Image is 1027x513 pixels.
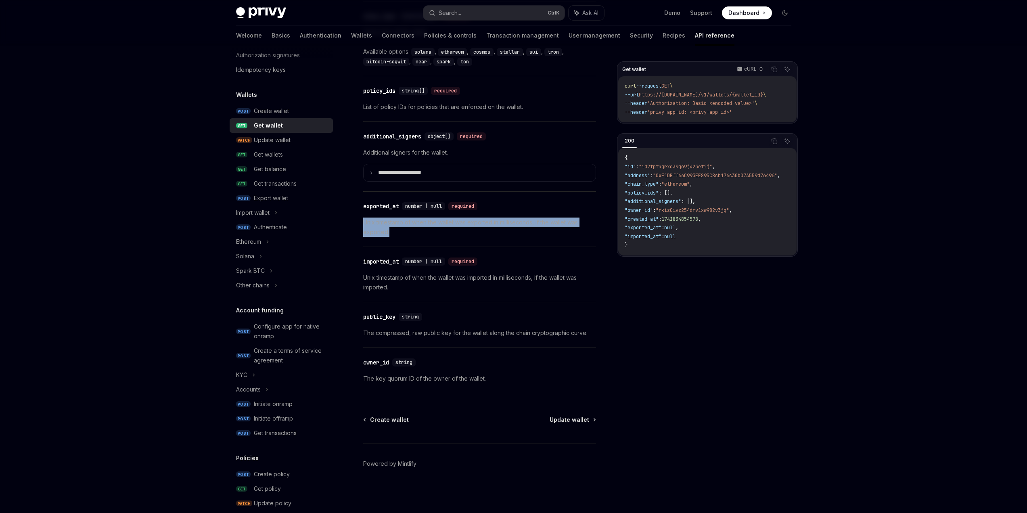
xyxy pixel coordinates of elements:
div: Spark BTC [236,266,265,276]
a: POSTInitiate onramp [230,397,333,411]
span: POST [236,353,251,359]
div: imported_at [363,258,399,266]
span: : [650,172,653,178]
div: Configure app for native onramp [254,322,328,341]
div: Accounts [236,385,261,394]
span: Ctrl K [548,10,560,16]
span: "address" [625,172,650,178]
a: Policies & controls [424,26,477,45]
div: Available options: [363,47,596,66]
span: Get wallet [622,66,646,73]
span: object[] [428,133,450,140]
button: Copy the contents from the code block [769,136,780,147]
span: : [636,163,639,170]
a: Basics [272,26,290,45]
a: POSTCreate policy [230,467,333,482]
div: Other chains [236,281,270,290]
code: bitcoin-segwit [363,58,409,66]
img: dark logo [236,7,286,19]
div: , [411,47,438,57]
div: Initiate onramp [254,399,293,409]
span: Ask AI [582,9,598,17]
span: : [], [681,198,695,205]
a: Security [630,26,653,45]
div: Update policy [254,498,291,508]
code: ton [457,58,472,66]
a: Transaction management [486,26,559,45]
div: Idempotency keys [236,65,286,75]
span: , [698,216,701,222]
div: Authenticate [254,222,287,232]
span: GET [236,166,247,172]
p: cURL [744,66,757,72]
span: --url [625,91,639,98]
div: Get wallets [254,150,283,159]
span: "ethereum" [661,181,690,187]
div: public_key [363,313,395,321]
span: GET [661,83,670,89]
span: : [659,216,661,222]
a: API reference [695,26,734,45]
div: owner_id [363,358,389,366]
div: 200 [622,136,637,146]
div: KYC [236,370,247,380]
span: POST [236,195,251,201]
span: null [664,224,676,231]
span: POST [236,471,251,477]
a: PATCHUpdate policy [230,496,333,511]
button: Search...CtrlK [423,6,565,20]
span: GET [236,123,247,129]
span: : [661,233,664,239]
span: \ [763,91,766,98]
div: additional_signers [363,132,421,140]
a: Welcome [236,26,262,45]
span: null [664,233,676,239]
div: , [412,57,433,66]
a: POSTCreate wallet [230,104,333,118]
span: Dashboard [728,9,759,17]
span: --request [636,83,661,89]
span: : [653,207,656,213]
span: GET [236,486,247,492]
button: Ask AI [782,64,793,75]
code: spark [433,58,454,66]
span: : [], [659,189,673,196]
a: POSTCreate a terms of service agreement [230,343,333,368]
a: Demo [664,9,680,17]
p: Unix timestamp of when the wallet was exported in milliseconds, if the wallet was exported. [363,218,596,237]
div: Solana [236,251,254,261]
a: GETGet wallet [230,118,333,133]
span: PATCH [236,500,252,507]
a: GETGet transactions [230,176,333,191]
code: ethereum [438,48,467,56]
span: POST [236,430,251,436]
div: Export wallet [254,193,288,203]
code: tron [544,48,562,56]
code: near [412,58,430,66]
span: "id" [625,163,636,170]
span: --header [625,109,647,115]
p: The compressed, raw public key for the wallet along the chain cryptographic curve. [363,328,596,338]
h5: Policies [236,453,259,463]
a: PATCHUpdate wallet [230,133,333,147]
span: 'privy-app-id: <privy-app-id>' [647,109,732,115]
div: Initiate offramp [254,414,293,423]
button: Ask AI [782,136,793,147]
div: Update wallet [254,135,291,145]
a: Idempotency keys [230,63,333,77]
span: --header [625,100,647,107]
div: , [433,57,457,66]
a: POSTInitiate offramp [230,411,333,426]
div: exported_at [363,202,399,210]
h5: Account funding [236,306,284,315]
a: GETGet balance [230,162,333,176]
span: "owner_id" [625,207,653,213]
p: Additional signers for the wallet. [363,148,596,157]
span: 1741834854578 [661,216,698,222]
div: Get policy [254,484,281,494]
div: , [470,47,497,57]
span: , [729,207,732,213]
span: "rkiz0ivz254drv1xw982v3jq" [656,207,729,213]
span: , [676,224,678,231]
p: List of policy IDs for policies that are enforced on the wallet. [363,102,596,112]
